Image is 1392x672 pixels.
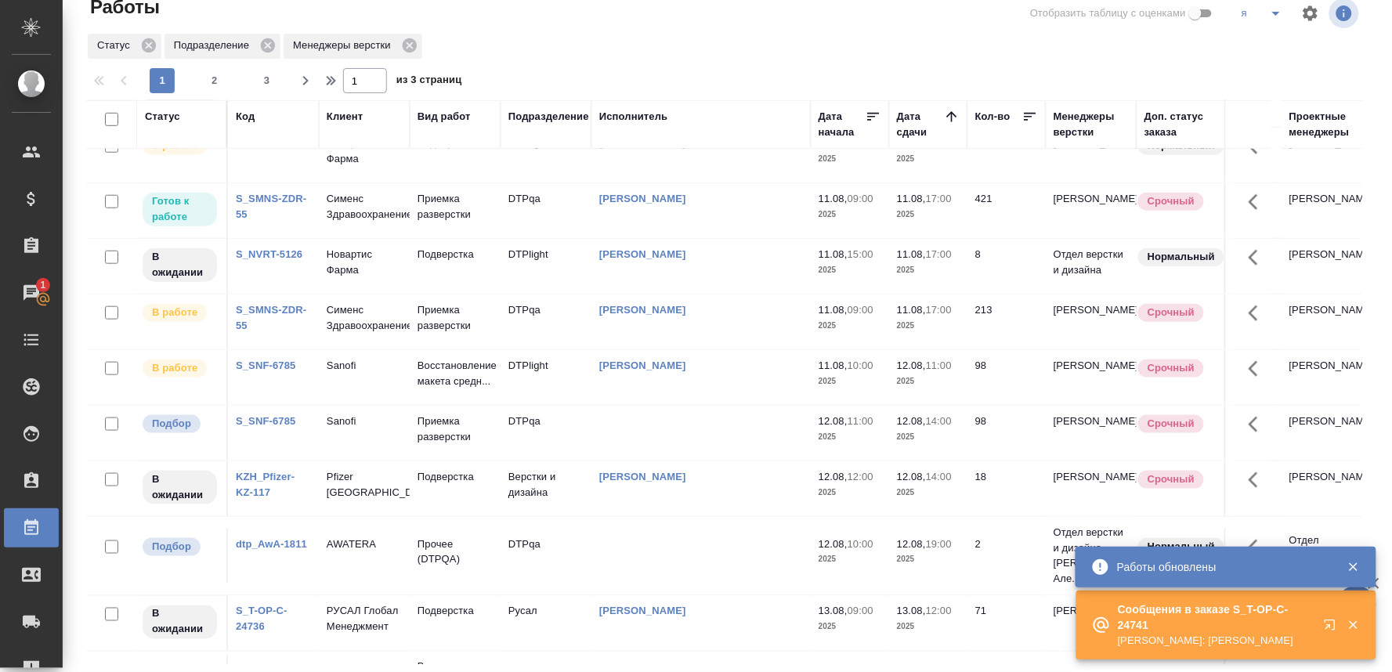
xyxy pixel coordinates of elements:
p: [PERSON_NAME] [1054,414,1129,429]
a: [PERSON_NAME] [599,359,686,371]
p: 12.08, [819,538,848,550]
td: 421 [967,183,1046,238]
p: 11.08, [897,193,926,204]
p: В работе [152,305,197,320]
div: Код [236,109,255,125]
div: Менеджеры верстки [284,34,422,59]
p: 11:00 [848,415,873,427]
button: Закрыть [1337,618,1369,632]
p: Подверстка [418,604,493,620]
p: 19:00 [926,538,952,550]
td: 2 [967,529,1046,583]
p: Сообщения в заказе S_T-OP-C-24741 [1118,602,1314,633]
p: 15:00 [848,248,873,260]
p: В ожидании [152,606,208,638]
p: Срочный [1148,193,1195,209]
p: Приемка разверстки [418,191,493,222]
p: Сименс Здравоохранение [327,191,402,222]
p: 14:00 [926,415,952,427]
a: [PERSON_NAME] [599,304,686,316]
button: Здесь прячутся важные кнопки [1239,294,1277,332]
div: Дата сдачи [897,109,944,140]
p: 2025 [819,318,881,334]
p: 09:00 [848,605,873,617]
p: 10:00 [848,538,873,550]
p: 09:00 [848,193,873,204]
p: 17:00 [926,193,952,204]
p: 11.08, [819,193,848,204]
p: 12.08, [819,415,848,427]
p: В ожидании [152,471,208,503]
p: 09:00 [848,304,873,316]
p: [PERSON_NAME]: [PERSON_NAME] [1118,633,1314,649]
td: 71 [967,596,1046,651]
button: Открыть в новой вкладке [1314,609,1352,647]
p: [PERSON_NAME] [1054,358,1129,374]
div: Кол-во [975,109,1011,125]
p: 10:00 [848,359,873,371]
div: Подразделение [508,109,589,125]
p: В работе [152,360,197,376]
p: 2025 [819,262,881,278]
td: [PERSON_NAME] [1282,294,1372,349]
p: Восстановление макета средн... [418,358,493,389]
p: Подверстка [418,247,493,262]
p: 11.08, [819,304,848,316]
p: 2025 [819,151,881,167]
a: S_SMNS-ZDR-55 [236,304,306,331]
p: Подразделение [174,38,255,53]
div: Статус [88,34,161,59]
p: Статус [97,38,136,53]
span: 2 [202,73,227,89]
div: Дата начала [819,109,866,140]
a: S_SMNS-ZDR-55 [236,193,306,220]
p: 14:00 [926,471,952,482]
p: 11.08, [897,248,926,260]
div: Клиент [327,109,363,125]
td: 98 [967,406,1046,461]
p: Срочный [1148,360,1195,376]
div: Вид работ [418,109,471,125]
td: 98 [967,350,1046,405]
p: Подверстка [418,469,493,485]
p: [PERSON_NAME] [1054,469,1129,485]
p: 12.08, [897,538,926,550]
button: Закрыть [1337,560,1369,574]
p: 12.08, [819,471,848,482]
td: 1 [967,128,1046,182]
div: Подразделение [165,34,280,59]
button: Здесь прячутся важные кнопки [1239,350,1277,388]
p: Менеджеры верстки [293,38,396,53]
p: 2025 [897,485,960,500]
p: Нормальный [1148,249,1215,265]
td: 8 [967,239,1046,294]
p: 12.08, [897,415,926,427]
p: 2025 [897,151,960,167]
td: DTPlight [501,239,591,294]
a: S_NVRT-5126 [236,248,302,260]
span: 1 [31,277,55,293]
p: РУСАЛ Глобал Менеджмент [327,604,402,635]
p: AWATERA [327,537,402,552]
p: В ожидании [152,249,208,280]
button: 2 [202,68,227,93]
p: 2025 [897,262,960,278]
td: Верстки и дизайна [501,461,591,516]
a: [PERSON_NAME] [599,193,686,204]
div: Доп. статус заказа [1144,109,1227,140]
p: Срочный [1148,471,1195,487]
td: [PERSON_NAME] [1282,350,1372,405]
div: split button [1229,1,1292,26]
p: 11.08, [819,248,848,260]
p: Подбор [152,416,191,432]
td: 18 [967,461,1046,516]
p: 2025 [819,552,881,568]
div: Исполнитель [599,109,668,125]
p: 2025 [897,620,960,635]
p: Подбор [152,539,191,555]
div: Проектные менеджеры [1289,109,1365,140]
p: Срочный [1148,416,1195,432]
a: 1 [4,273,59,313]
div: Статус [145,109,180,125]
td: DTPlight [501,350,591,405]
